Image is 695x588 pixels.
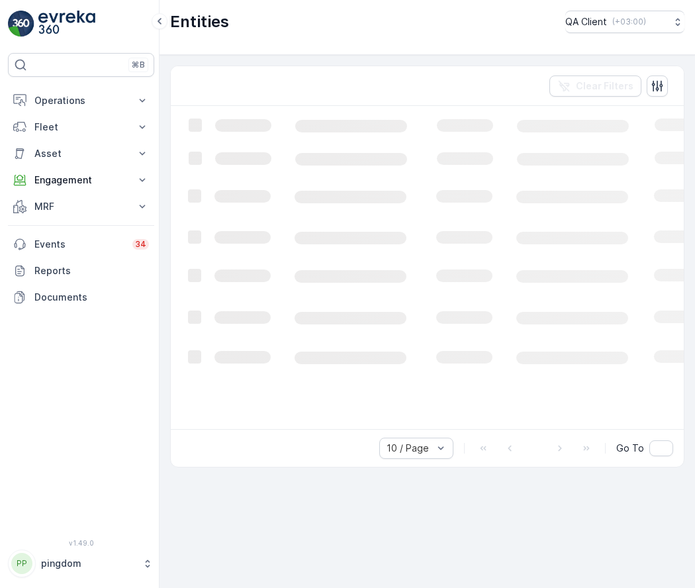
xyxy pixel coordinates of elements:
[34,200,128,213] p: MRF
[34,173,128,187] p: Engagement
[8,258,154,284] a: Reports
[34,291,149,304] p: Documents
[549,75,641,97] button: Clear Filters
[565,15,607,28] p: QA Client
[616,442,644,455] span: Go To
[34,121,128,134] p: Fleet
[11,553,32,574] div: PP
[170,11,229,32] p: Entities
[34,238,124,251] p: Events
[34,94,128,107] p: Operations
[8,114,154,140] button: Fleet
[41,557,136,570] p: pingdom
[8,193,154,220] button: MRF
[8,11,34,37] img: logo
[8,167,154,193] button: Engagement
[34,264,149,277] p: Reports
[8,550,154,577] button: PPpingdom
[8,539,154,547] span: v 1.49.0
[34,147,128,160] p: Asset
[132,60,145,70] p: ⌘B
[612,17,646,27] p: ( +03:00 )
[38,11,95,37] img: logo_light-DOdMpM7g.png
[8,87,154,114] button: Operations
[135,239,146,250] p: 34
[8,284,154,311] a: Documents
[8,231,154,258] a: Events34
[576,79,633,93] p: Clear Filters
[8,140,154,167] button: Asset
[565,11,684,33] button: QA Client(+03:00)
